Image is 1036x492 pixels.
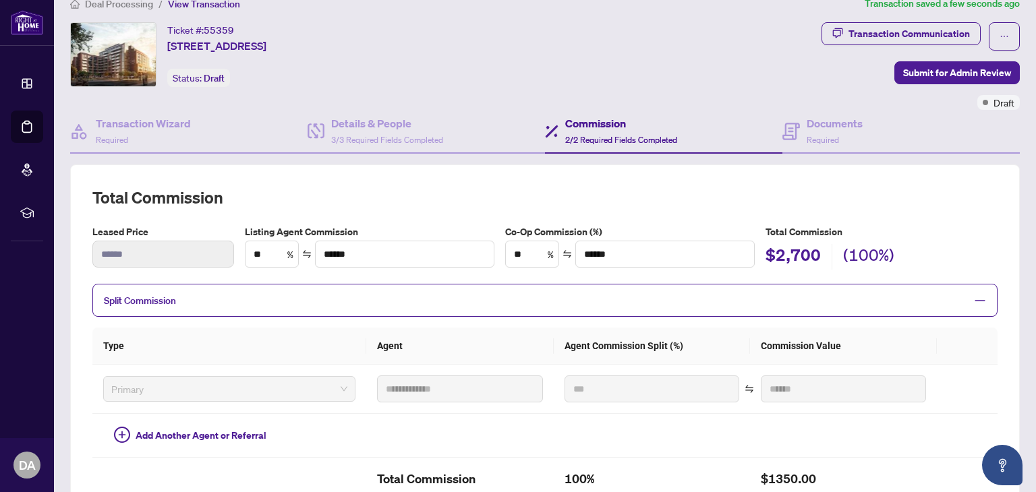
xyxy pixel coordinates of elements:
div: Status: [167,69,230,87]
th: Agent Commission Split (%) [554,328,750,365]
img: logo [11,10,43,35]
button: Add Another Agent or Referral [103,425,277,446]
div: Ticket #: [167,22,234,38]
h4: Details & People [331,115,443,131]
span: minus [974,295,986,307]
span: Submit for Admin Review [903,62,1011,84]
button: Submit for Admin Review [894,61,1020,84]
span: swap [563,249,572,259]
span: 3/3 Required Fields Completed [331,135,443,145]
label: Leased Price [92,224,234,239]
span: [STREET_ADDRESS] [167,38,266,54]
th: Agent [366,328,553,365]
span: Draft [204,72,225,84]
div: Split Commission [92,284,998,317]
span: Required [96,135,128,145]
h2: $2,700 [766,244,821,270]
button: Open asap [982,445,1023,485]
th: Type [92,328,366,365]
img: IMG-W12398958_1.jpg [71,23,156,86]
span: Draft [994,95,1014,110]
label: Co-Op Commission (%) [505,224,755,239]
span: ellipsis [1000,32,1009,41]
button: Transaction Communication [822,22,981,45]
h5: Total Commission [766,224,998,239]
span: swap [302,249,312,259]
h2: (100%) [843,244,894,270]
span: 2/2 Required Fields Completed [565,135,677,145]
h4: Documents [807,115,863,131]
span: DA [19,456,36,474]
span: Primary [111,379,347,399]
h4: Commission [565,115,677,131]
h2: 100% [565,468,739,490]
label: Listing Agent Commission [245,224,494,239]
span: Split Commission [104,295,176,307]
span: swap [745,384,754,394]
h2: Total Commission [377,468,542,490]
span: Add Another Agent or Referral [136,428,266,443]
span: Required [807,135,839,145]
th: Commission Value [750,328,937,365]
span: 55359 [204,24,234,36]
h2: Total Commission [92,187,998,208]
h2: $1350.00 [761,468,926,490]
span: plus-circle [114,427,130,443]
h4: Transaction Wizard [96,115,191,131]
div: Transaction Communication [848,23,970,44]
